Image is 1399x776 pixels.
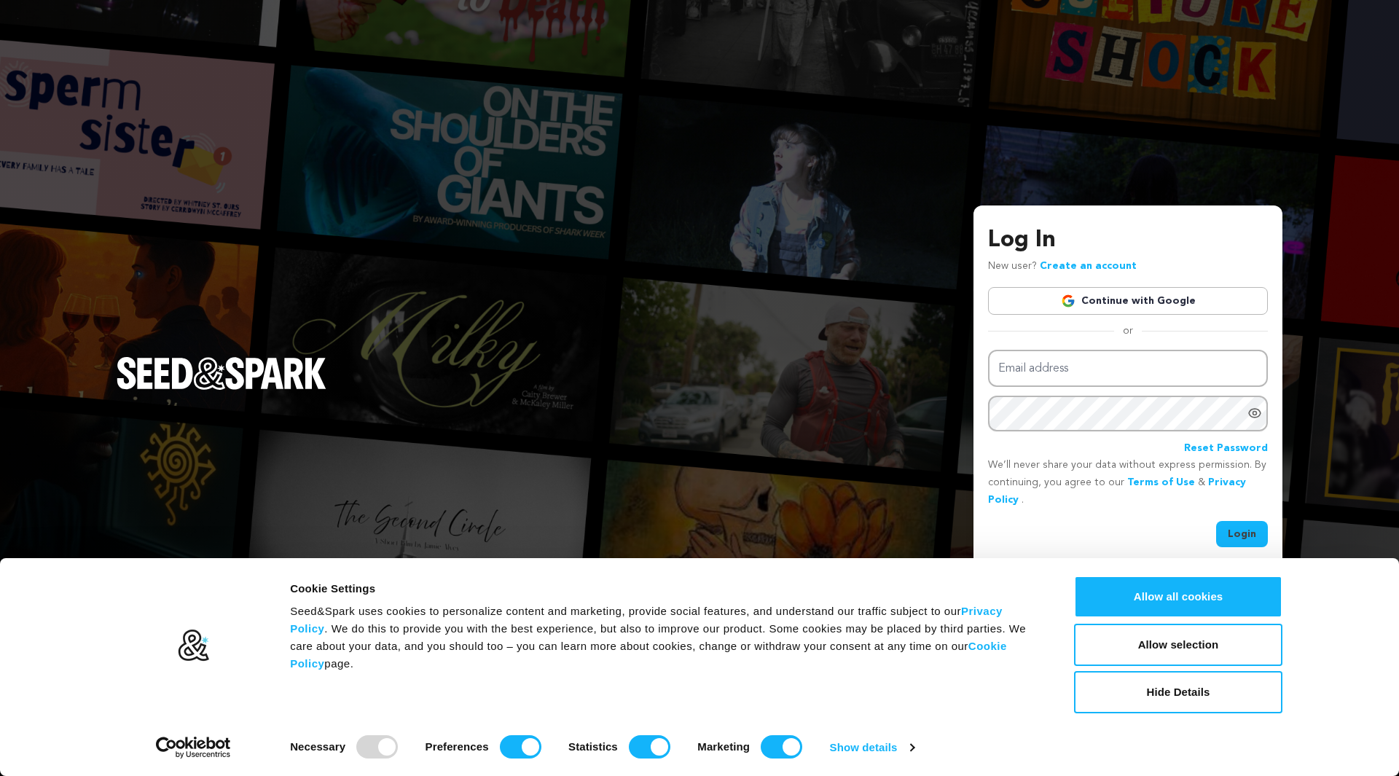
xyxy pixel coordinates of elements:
img: logo [177,629,210,662]
input: Email address [988,350,1268,387]
a: Privacy Policy [290,605,1003,635]
strong: Statistics [568,740,618,753]
strong: Necessary [290,740,345,753]
a: Continue with Google [988,287,1268,315]
button: Hide Details [1074,671,1282,713]
a: Create an account [1040,261,1137,271]
img: Seed&Spark Logo [117,357,326,389]
strong: Preferences [426,740,489,753]
p: We’ll never share your data without express permission. By continuing, you agree to our & . [988,457,1268,509]
div: Cookie Settings [290,580,1041,597]
a: Usercentrics Cookiebot - opens in a new window [130,737,257,759]
strong: Marketing [697,740,750,753]
button: Allow selection [1074,624,1282,666]
a: Privacy Policy [988,477,1246,505]
a: Show password as plain text. Warning: this will display your password on the screen. [1247,406,1262,420]
a: Reset Password [1184,440,1268,458]
div: Seed&Spark uses cookies to personalize content and marketing, provide social features, and unders... [290,603,1041,673]
button: Login [1216,521,1268,547]
a: Terms of Use [1127,477,1195,487]
a: Show details [830,737,914,759]
a: Seed&Spark Homepage [117,357,326,418]
button: Allow all cookies [1074,576,1282,618]
img: Google logo [1061,294,1075,308]
p: New user? [988,258,1137,275]
span: or [1114,324,1142,338]
h3: Log In [988,223,1268,258]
